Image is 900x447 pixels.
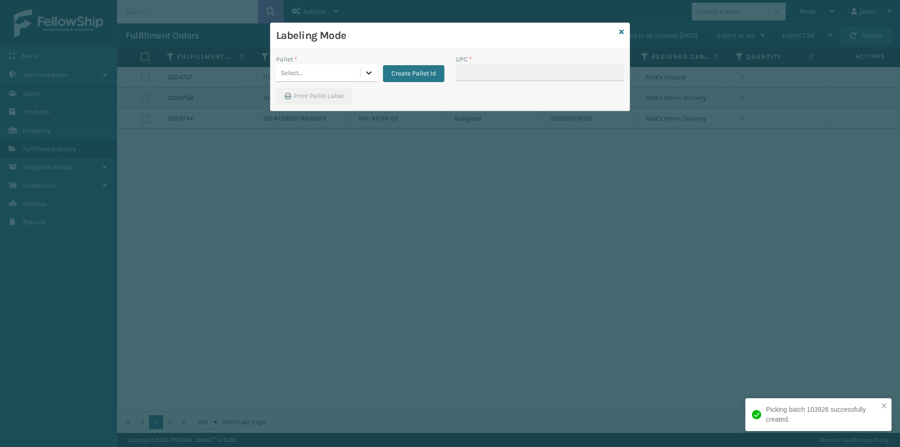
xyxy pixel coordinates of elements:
div: Picking batch 103926 successfully created. [766,405,878,424]
div: Select... [281,68,303,78]
button: Create Pallet Id [383,65,444,82]
label: UPC [456,54,472,64]
h3: Labeling Mode [276,29,615,43]
button: Print Pallet Label [276,88,352,105]
label: Pallet [276,54,297,64]
button: close [881,402,888,411]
